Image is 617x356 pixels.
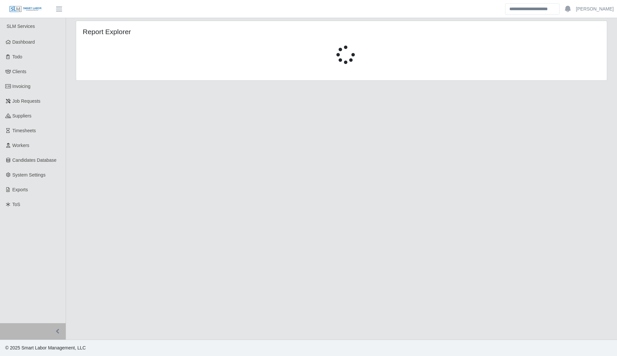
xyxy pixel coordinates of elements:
span: Clients [12,69,27,74]
span: © 2025 Smart Labor Management, LLC [5,345,86,350]
span: ToS [12,202,20,207]
span: Suppliers [12,113,32,118]
input: Search [505,3,560,15]
span: Workers [12,143,30,148]
span: Timesheets [12,128,36,133]
img: SLM Logo [9,6,42,13]
span: Invoicing [12,84,31,89]
span: SLM Services [7,24,35,29]
span: Exports [12,187,28,192]
h4: Report Explorer [83,28,293,36]
span: System Settings [12,172,46,178]
span: Candidates Database [12,157,57,163]
span: Job Requests [12,98,41,104]
a: [PERSON_NAME] [576,6,614,12]
span: Dashboard [12,39,35,45]
span: Todo [12,54,22,59]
